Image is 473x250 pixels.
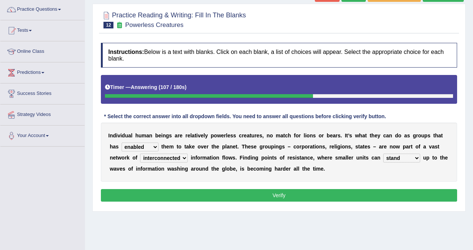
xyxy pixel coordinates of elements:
[131,133,133,138] b: l
[178,144,182,150] b: o
[441,133,443,138] b: t
[423,155,426,161] b: u
[214,133,217,138] b: o
[418,133,421,138] b: o
[142,133,146,138] b: m
[429,144,432,150] b: v
[340,144,342,150] b: i
[115,22,123,29] small: Exam occurring question
[149,133,153,138] b: n
[175,133,178,138] b: a
[242,144,245,150] b: T
[125,21,184,28] small: Powerless Creatures
[108,133,110,138] b: I
[313,144,314,150] b: t
[113,155,116,161] b: e
[445,155,448,161] b: e
[322,144,325,150] b: s
[205,133,208,138] b: y
[272,155,274,161] b: t
[211,155,213,161] b: i
[343,155,346,161] b: a
[120,133,122,138] b: i
[416,133,418,138] b: r
[210,155,212,161] b: t
[265,144,268,150] b: o
[433,133,435,138] b: t
[198,133,201,138] b: v
[424,133,428,138] b: p
[233,144,236,150] b: e
[386,133,389,138] b: a
[237,144,239,150] b: .
[367,144,370,150] b: s
[396,144,400,150] b: w
[330,133,333,138] b: e
[254,144,257,150] b: e
[248,144,251,150] b: e
[393,144,396,150] b: o
[403,144,406,150] b: p
[118,133,120,138] b: v
[398,133,402,138] b: o
[105,85,187,90] h5: Timer —
[299,144,301,150] b: r
[331,144,334,150] b: e
[389,144,393,150] b: n
[269,155,272,161] b: n
[345,144,348,150] b: n
[229,144,233,150] b: n
[382,144,384,150] b: r
[114,166,117,172] b: a
[122,166,125,172] b: s
[221,133,224,138] b: e
[287,155,289,161] b: r
[288,133,291,138] b: h
[435,133,438,138] b: h
[166,133,169,138] b: g
[116,144,119,150] b: s
[333,133,336,138] b: a
[192,133,195,138] b: a
[211,133,214,138] b: p
[363,155,364,161] b: i
[160,84,185,90] b: 107 / 180s
[336,133,337,138] b: r
[192,144,195,150] b: e
[348,155,351,161] b: e
[196,133,198,138] b: i
[316,144,319,150] b: o
[313,133,316,138] b: s
[360,144,363,150] b: a
[423,144,426,150] b: a
[127,155,130,161] b: k
[271,144,274,150] b: p
[118,155,122,161] b: w
[319,133,322,138] b: o
[419,144,421,150] b: f
[346,133,348,138] b: t
[270,133,273,138] b: o
[161,133,163,138] b: i
[283,155,285,161] b: f
[310,144,313,150] b: a
[163,133,166,138] b: n
[375,133,378,138] b: e
[110,155,113,161] b: n
[330,155,333,161] b: e
[248,155,251,161] b: d
[406,144,409,150] b: a
[374,155,377,161] b: a
[283,133,285,138] b: t
[349,133,352,138] b: s
[228,155,232,161] b: w
[259,144,263,150] b: g
[274,155,277,161] b: s
[310,155,313,161] b: e
[192,155,195,161] b: n
[0,105,85,123] a: Strategy Videos
[440,155,442,161] b: t
[187,133,190,138] b: e
[131,166,133,172] b: f
[198,144,201,150] b: o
